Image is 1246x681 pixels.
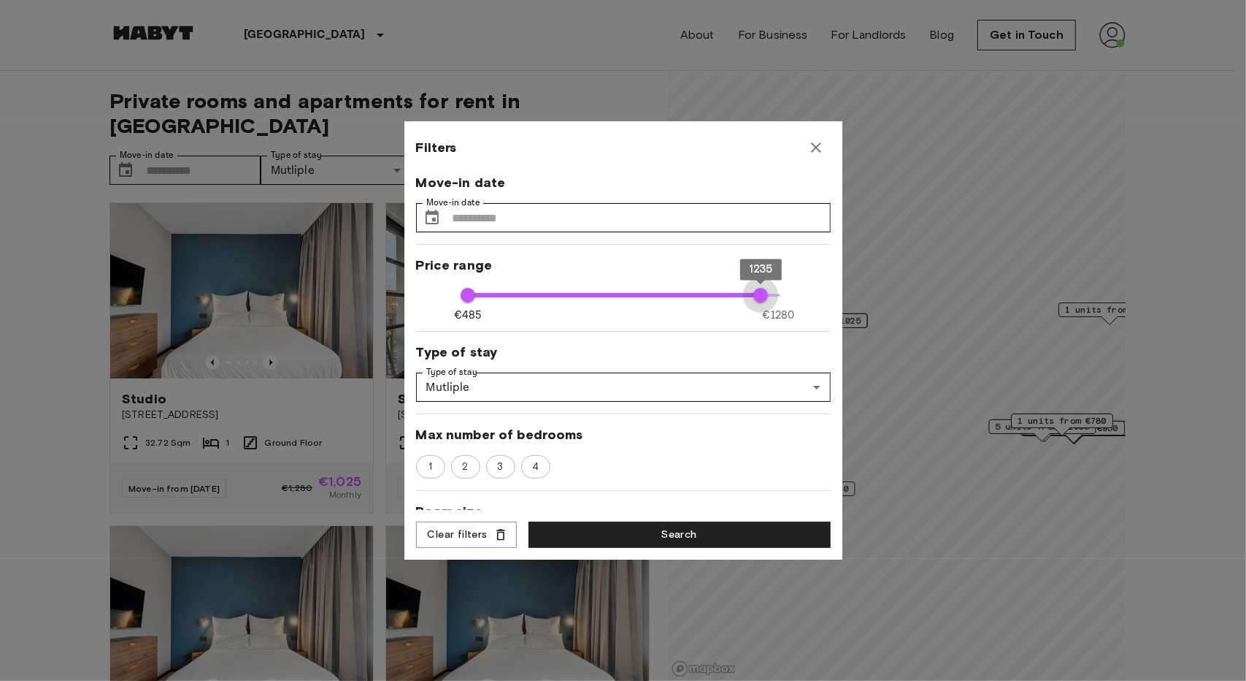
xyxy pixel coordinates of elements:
[416,343,831,361] span: Type of stay
[749,263,773,276] span: 1235
[451,455,480,479] div: 2
[426,366,477,378] label: Type of stay
[489,460,511,474] span: 3
[763,308,795,323] span: €1280
[416,426,831,444] span: Max number of bedrooms
[416,503,831,520] span: Room size
[420,460,440,474] span: 1
[524,460,547,474] span: 4
[416,373,831,402] div: Mutliple
[426,197,480,209] label: Move-in date
[454,308,482,323] span: €485
[416,256,831,274] span: Price range
[521,455,550,479] div: 4
[416,455,445,479] div: 1
[454,460,476,474] span: 2
[418,203,447,232] button: Choose date
[486,455,515,479] div: 3
[416,139,457,156] span: Filters
[416,174,831,191] span: Move-in date
[528,522,831,549] button: Search
[416,522,517,549] button: Clear filters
